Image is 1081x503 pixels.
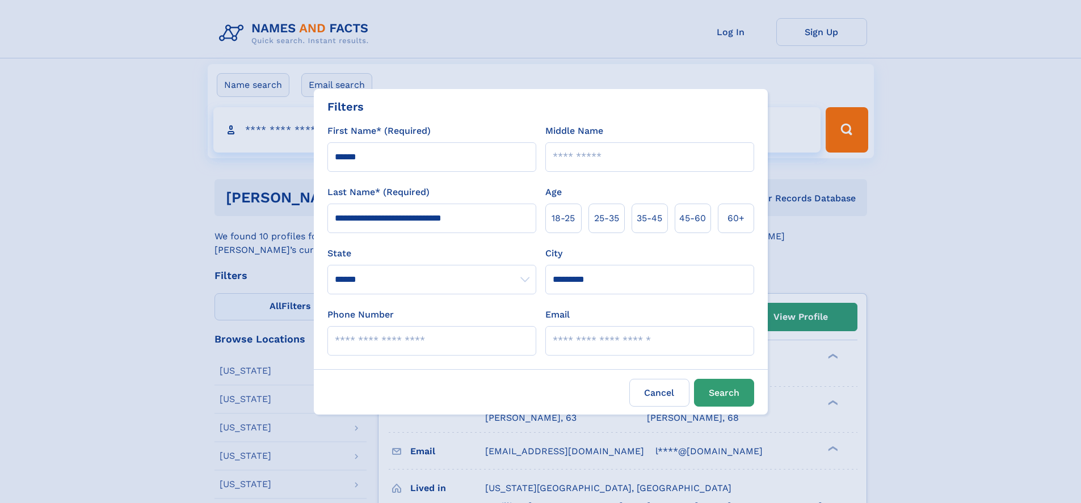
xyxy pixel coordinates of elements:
label: First Name* (Required) [327,124,431,138]
label: Email [545,308,570,322]
label: Middle Name [545,124,603,138]
span: 60+ [727,212,744,225]
span: 18‑25 [552,212,575,225]
span: 35‑45 [637,212,662,225]
label: Last Name* (Required) [327,185,430,199]
label: City [545,247,562,260]
label: Phone Number [327,308,394,322]
label: Cancel [629,379,689,407]
div: Filters [327,98,364,115]
span: 45‑60 [679,212,706,225]
button: Search [694,379,754,407]
span: 25‑35 [594,212,619,225]
label: State [327,247,536,260]
label: Age [545,185,562,199]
